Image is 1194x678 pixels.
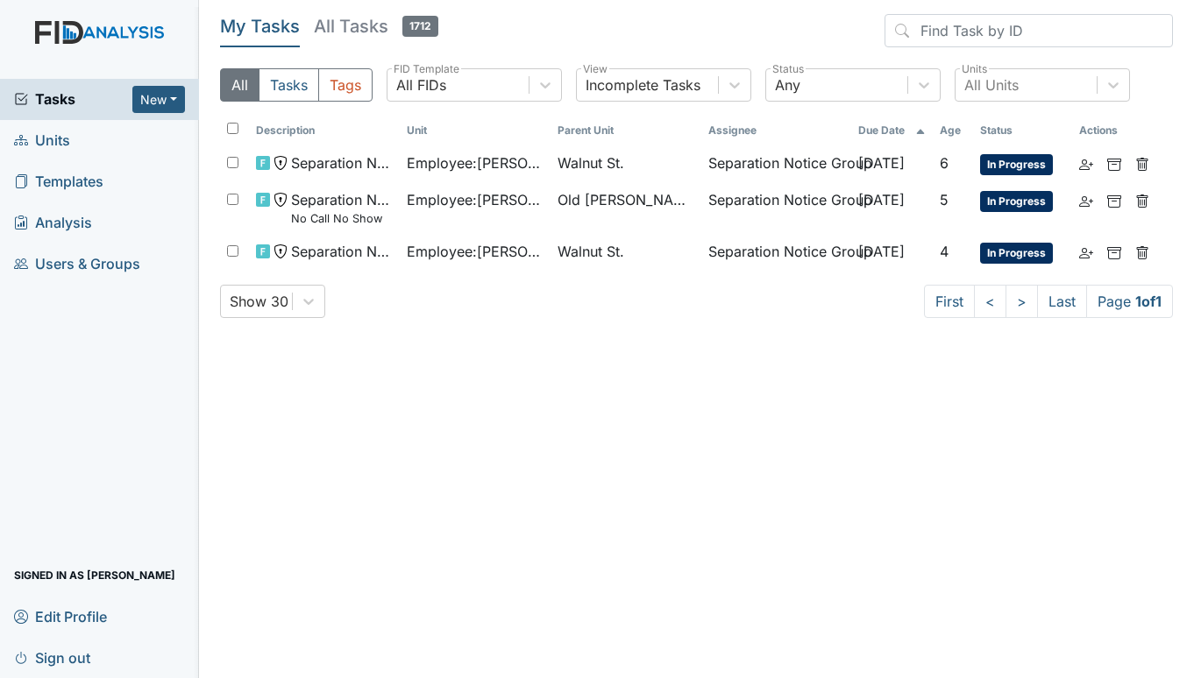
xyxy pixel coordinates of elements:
[1107,189,1121,210] a: Archive
[974,285,1006,318] a: <
[14,127,70,154] span: Units
[964,74,1019,95] div: All Units
[220,68,259,102] button: All
[551,116,701,145] th: Toggle SortBy
[314,14,438,39] h5: All Tasks
[291,189,393,227] span: Separation Notice No Call No Show
[259,68,319,102] button: Tasks
[14,88,132,109] a: Tasks
[1107,241,1121,262] a: Archive
[291,152,393,173] span: Separation Notice
[1037,285,1087,318] a: Last
[249,116,400,145] th: Toggle SortBy
[1135,189,1149,210] a: Delete
[924,285,1173,318] nav: task-pagination
[227,123,238,134] input: Toggle All Rows Selected
[407,189,544,210] span: Employee : [PERSON_NAME]
[558,152,624,173] span: Walnut St.
[220,68,373,102] div: Type filter
[701,182,852,234] td: Separation Notice Group
[407,241,544,262] span: Employee : [PERSON_NAME][GEOGRAPHIC_DATA]
[1086,285,1173,318] span: Page
[558,241,624,262] span: Walnut St.
[291,241,393,262] span: Separation Notice
[775,74,800,95] div: Any
[885,14,1173,47] input: Find Task by ID
[14,251,140,278] span: Users & Groups
[14,561,175,589] span: Signed in as [PERSON_NAME]
[1107,152,1121,173] a: Archive
[318,68,373,102] button: Tags
[924,285,975,318] a: First
[701,234,852,271] td: Separation Notice Group
[1135,152,1149,173] a: Delete
[980,191,1053,212] span: In Progress
[933,116,973,145] th: Toggle SortBy
[858,154,905,172] span: [DATE]
[586,74,700,95] div: Incomplete Tasks
[858,243,905,260] span: [DATE]
[940,243,949,260] span: 4
[940,191,949,208] span: 5
[291,210,393,227] small: No Call No Show
[396,74,446,95] div: All FIDs
[132,86,185,113] button: New
[14,168,103,195] span: Templates
[220,14,300,39] h5: My Tasks
[407,152,544,173] span: Employee : [PERSON_NAME]
[230,291,288,312] div: Show 30
[1006,285,1038,318] a: >
[1135,293,1162,310] strong: 1 of 1
[1072,116,1160,145] th: Actions
[851,116,933,145] th: Toggle SortBy
[1135,241,1149,262] a: Delete
[973,116,1072,145] th: Toggle SortBy
[940,154,949,172] span: 6
[558,189,694,210] span: Old [PERSON_NAME].
[402,16,438,37] span: 1712
[701,145,852,182] td: Separation Notice Group
[14,209,92,237] span: Analysis
[14,603,107,630] span: Edit Profile
[14,644,90,671] span: Sign out
[858,191,905,208] span: [DATE]
[980,154,1053,175] span: In Progress
[701,116,852,145] th: Assignee
[980,243,1053,264] span: In Progress
[400,116,551,145] th: Toggle SortBy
